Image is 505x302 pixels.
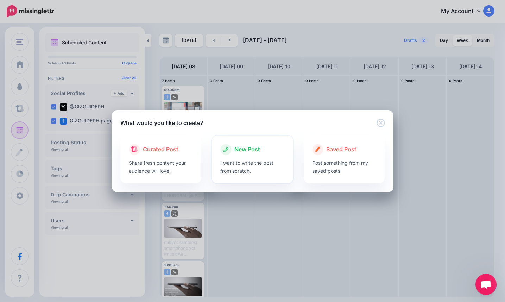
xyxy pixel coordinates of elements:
img: curate.png [131,146,138,152]
img: create.png [315,146,321,152]
span: Curated Post [143,145,178,154]
p: I want to write the post from scratch. [220,159,285,175]
span: New Post [234,145,260,154]
p: Post something from my saved posts [312,159,377,175]
span: Saved Post [326,145,356,154]
h5: What would you like to create? [120,119,203,127]
p: Share fresh content your audience will love. [129,159,193,175]
button: Close [377,119,385,127]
